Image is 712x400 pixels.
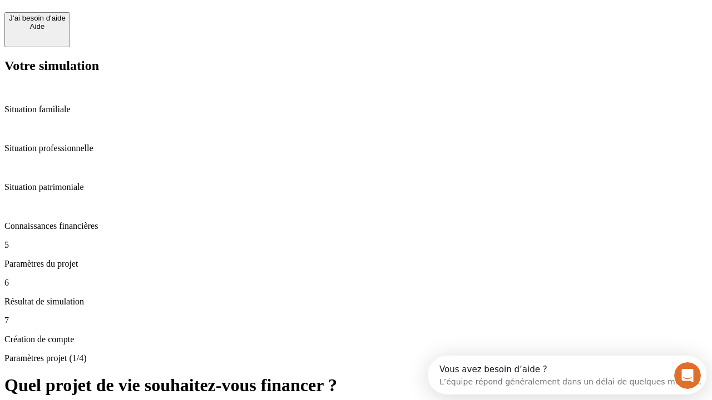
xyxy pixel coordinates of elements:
[4,58,708,73] h2: Votre simulation
[12,9,274,18] div: Vous avez besoin d’aide ?
[674,362,701,389] iframe: Intercom live chat
[4,182,708,192] p: Situation patrimoniale
[4,353,708,363] p: Paramètres projet (1/4)
[4,240,708,250] p: 5
[9,22,66,31] div: Aide
[4,334,708,344] p: Création de compte
[12,18,274,30] div: L’équipe répond généralement dans un délai de quelques minutes.
[9,14,66,22] div: J’ai besoin d'aide
[4,259,708,269] p: Paramètres du projet
[4,4,306,35] div: Ouvrir le Messenger Intercom
[4,12,70,47] button: J’ai besoin d'aideAide
[4,221,708,231] p: Connaissances financières
[4,375,708,396] h1: Quel projet de vie souhaitez-vous financer ?
[428,356,706,394] iframe: Intercom live chat discovery launcher
[4,143,708,153] p: Situation professionnelle
[4,104,708,114] p: Situation familiale
[4,297,708,307] p: Résultat de simulation
[4,278,708,288] p: 6
[4,316,708,326] p: 7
